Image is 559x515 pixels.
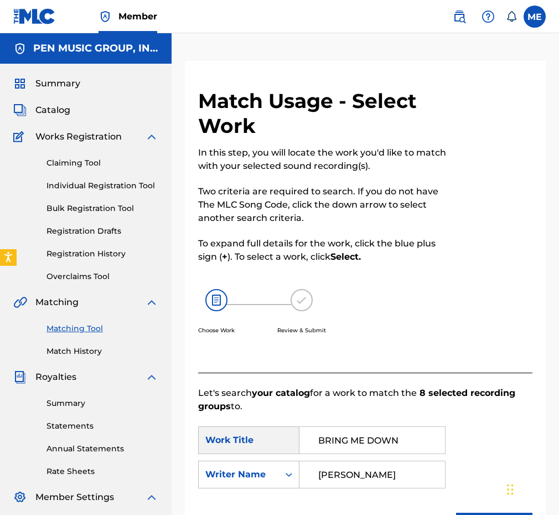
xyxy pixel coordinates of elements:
span: Works Registration [35,130,122,143]
img: search [453,10,466,23]
img: Accounts [13,42,27,55]
span: Member [118,10,157,23]
img: expand [145,296,158,309]
a: SummarySummary [13,77,80,90]
img: Summary [13,77,27,90]
a: Rate Sheets [46,466,158,477]
img: Top Rightsholder [99,10,112,23]
a: Bulk Registration Tool [46,203,158,214]
a: Individual Registration Tool [46,180,158,192]
a: Matching Tool [46,323,158,334]
iframe: Chat Widget [504,462,559,515]
div: Writer Name [205,468,272,481]
a: Claiming Tool [46,157,158,169]
img: expand [145,491,158,504]
div: Drag [507,473,514,506]
span: Matching [35,296,79,309]
img: 26af456c4569493f7445.svg [205,289,227,311]
p: Two criteria are required to search. If you do not have The MLC Song Code, click the down arrow t... [198,185,456,225]
span: Catalog [35,104,70,117]
a: Overclaims Tool [46,271,158,282]
a: Match History [46,346,158,357]
span: Summary [35,77,80,90]
p: Let's search for a work to match the to. [198,387,532,413]
strong: + [222,251,227,262]
p: Choose Work [198,326,235,334]
a: Summary [46,398,158,409]
img: Royalties [13,370,27,384]
img: MLC Logo [13,8,56,24]
p: To expand full details for the work, click the blue plus sign ( ). To select a work, click [198,237,456,264]
strong: Select. [330,251,361,262]
img: 173f8e8b57e69610e344.svg [291,289,313,311]
h2: Match Usage - Select Work [198,89,456,138]
h5: PEN MUSIC GROUP, INC. [33,42,158,55]
a: Statements [46,420,158,432]
img: help [482,10,495,23]
img: Works Registration [13,130,28,143]
p: Review & Submit [277,326,326,334]
iframe: Resource Center [528,339,559,430]
div: Notifications [506,11,517,22]
img: expand [145,370,158,384]
p: In this step, you will locate the work you'd like to match with your selected sound recording(s). [198,146,456,173]
div: User Menu [524,6,546,28]
img: Matching [13,296,27,309]
div: Help [477,6,499,28]
a: CatalogCatalog [13,104,70,117]
img: Member Settings [13,491,27,504]
strong: your catalog [252,388,310,398]
a: Annual Statements [46,443,158,455]
img: Catalog [13,104,27,117]
a: Public Search [448,6,470,28]
a: Registration Drafts [46,225,158,237]
span: Royalties [35,370,76,384]
a: Registration History [46,248,158,260]
span: Member Settings [35,491,114,504]
img: expand [145,130,158,143]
